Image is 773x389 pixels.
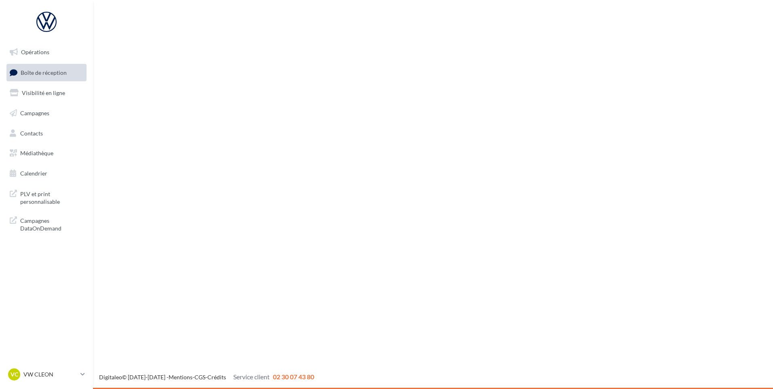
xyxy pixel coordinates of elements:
a: Contacts [5,125,88,142]
span: Contacts [20,129,43,136]
span: VC [11,370,18,378]
a: Campagnes [5,105,88,122]
a: Campagnes DataOnDemand [5,212,88,236]
span: PLV et print personnalisable [20,188,83,206]
a: Crédits [207,374,226,381]
p: VW CLEON [23,370,77,378]
a: Médiathèque [5,145,88,162]
a: VC VW CLEON [6,367,87,382]
span: Boîte de réception [21,69,67,76]
span: Campagnes [20,110,49,116]
span: Calendrier [20,170,47,177]
a: Digitaleo [99,374,122,381]
a: Mentions [169,374,192,381]
span: © [DATE]-[DATE] - - - [99,374,314,381]
span: 02 30 07 43 80 [273,373,314,381]
a: Calendrier [5,165,88,182]
span: Visibilité en ligne [22,89,65,96]
a: CGS [194,374,205,381]
span: Médiathèque [20,150,53,156]
a: Visibilité en ligne [5,85,88,101]
a: Opérations [5,44,88,61]
span: Opérations [21,49,49,55]
span: Campagnes DataOnDemand [20,215,83,233]
span: Service client [233,373,270,381]
a: PLV et print personnalisable [5,185,88,209]
a: Boîte de réception [5,64,88,81]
